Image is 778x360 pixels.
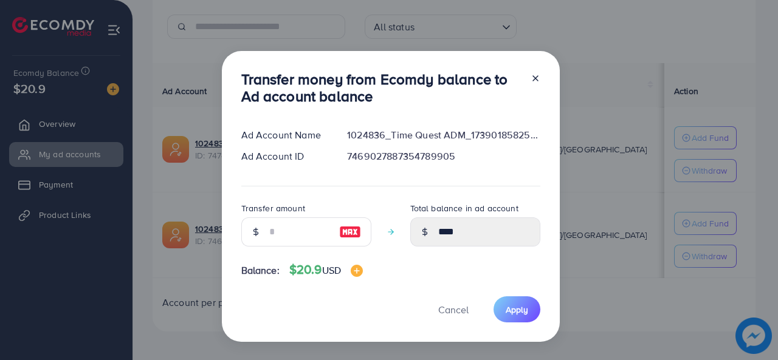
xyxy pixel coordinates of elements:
span: Balance: [241,263,280,277]
h3: Transfer money from Ecomdy balance to Ad account balance [241,70,521,106]
label: Total balance in ad account [410,202,518,214]
img: image [339,225,361,239]
span: Cancel [438,303,469,316]
button: Apply [494,296,540,322]
div: Ad Account ID [232,149,338,163]
div: 7469027887354789905 [337,149,549,163]
img: image [351,265,363,277]
div: Ad Account Name [232,128,338,142]
button: Cancel [423,296,484,322]
div: 1024836_Time Quest ADM_1739018582569 [337,128,549,142]
label: Transfer amount [241,202,305,214]
span: USD [322,263,341,277]
h4: $20.9 [289,262,363,277]
span: Apply [506,304,528,316]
